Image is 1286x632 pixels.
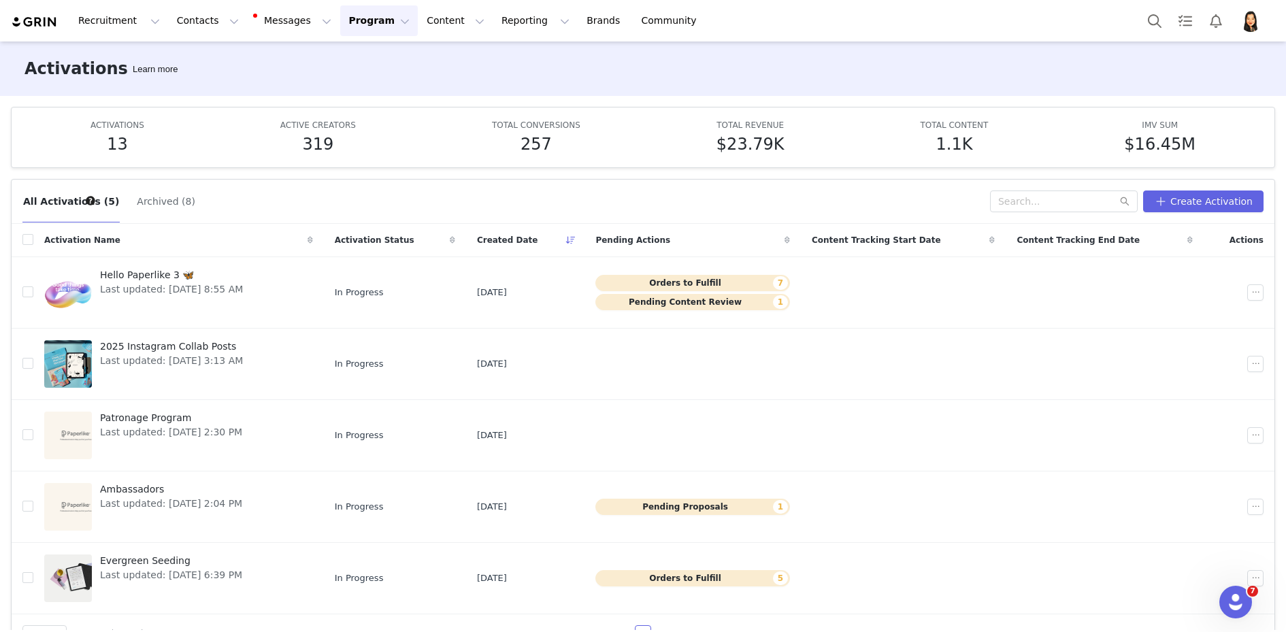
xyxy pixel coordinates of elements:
button: Orders to Fulfill5 [595,570,790,586]
span: Activation Status [335,234,414,246]
a: AmbassadorsLast updated: [DATE] 2:04 PM [44,480,313,534]
a: 2025 Instagram Collab PostsLast updated: [DATE] 3:13 AM [44,337,313,391]
span: Activation Name [44,234,120,246]
span: Ambassadors [100,482,242,497]
span: TOTAL REVENUE [716,120,784,130]
button: Content [418,5,493,36]
h5: $16.45M [1124,132,1196,156]
span: 7 [1247,586,1258,597]
span: Patronage Program [100,411,242,425]
span: In Progress [335,429,384,442]
a: Tasks [1170,5,1200,36]
button: All Activations (5) [22,190,120,212]
span: Last updated: [DATE] 2:30 PM [100,425,242,439]
span: ACTIVATIONS [90,120,144,130]
img: grin logo [11,16,59,29]
button: Archived (8) [136,190,196,212]
span: TOTAL CONTENT [921,120,989,130]
span: Created Date [477,234,538,246]
button: Program [340,5,418,36]
button: Profile [1232,10,1275,32]
span: In Progress [335,286,384,299]
button: Recruitment [70,5,168,36]
h5: $23.79K [716,132,785,156]
span: [DATE] [477,500,507,514]
a: Brands [578,5,632,36]
span: [DATE] [477,357,507,371]
button: Create Activation [1143,190,1264,212]
span: Content Tracking Start Date [812,234,941,246]
iframe: Intercom live chat [1219,586,1252,618]
span: Pending Actions [595,234,670,246]
span: Last updated: [DATE] 3:13 AM [100,354,243,368]
button: Pending Content Review1 [595,294,790,310]
a: Evergreen SeedingLast updated: [DATE] 6:39 PM [44,551,313,605]
span: Content Tracking End Date [1017,234,1140,246]
button: Notifications [1201,5,1231,36]
span: TOTAL CONVERSIONS [492,120,580,130]
span: Last updated: [DATE] 8:55 AM [100,282,243,297]
span: Last updated: [DATE] 6:39 PM [100,568,242,582]
a: Hello Paperlike 3 🦋Last updated: [DATE] 8:55 AM [44,265,313,320]
span: Evergreen Seeding [100,554,242,568]
span: 2025 Instagram Collab Posts [100,339,243,354]
button: Search [1140,5,1170,36]
div: Actions [1204,226,1274,254]
h3: Activations [24,56,128,81]
img: 8ab0acf9-0547-4d8c-b9c5-8a6381257489.jpg [1240,10,1262,32]
button: Reporting [493,5,578,36]
span: ACTIVE CREATORS [280,120,356,130]
span: [DATE] [477,429,507,442]
h5: 257 [521,132,552,156]
button: Orders to Fulfill7 [595,275,790,291]
span: Last updated: [DATE] 2:04 PM [100,497,242,511]
div: Tooltip anchor [130,63,180,76]
div: Tooltip anchor [84,195,97,207]
span: In Progress [335,500,384,514]
a: Patronage ProgramLast updated: [DATE] 2:30 PM [44,408,313,463]
span: Hello Paperlike 3 🦋 [100,268,243,282]
span: [DATE] [477,286,507,299]
h5: 319 [302,132,333,156]
button: Messages [248,5,340,36]
a: Community [633,5,711,36]
span: IMV SUM [1142,120,1178,130]
span: In Progress [335,357,384,371]
span: [DATE] [477,571,507,585]
button: Pending Proposals1 [595,499,790,515]
i: icon: search [1120,197,1130,206]
input: Search... [990,190,1138,212]
span: In Progress [335,571,384,585]
h5: 13 [107,132,128,156]
button: Contacts [169,5,247,36]
h5: 1.1K [936,132,973,156]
